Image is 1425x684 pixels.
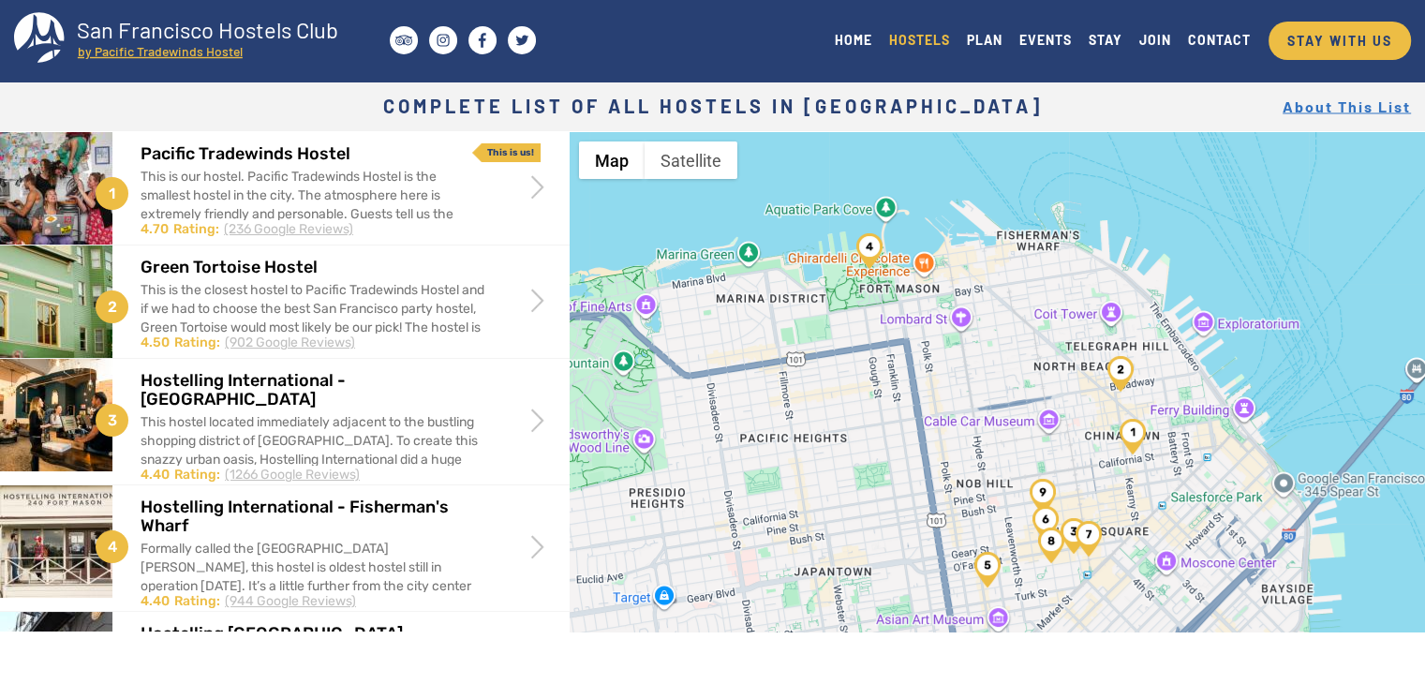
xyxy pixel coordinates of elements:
div: Rating: [174,334,220,352]
div: This is our hostel. Pacific Tradewinds Hostel is the smallest hostel in the city. The atmosphere ... [141,168,485,280]
div: This hostel located immediately adjacent to the bustling shopping district of [GEOGRAPHIC_DATA]. ... [141,413,485,526]
div: 4.40 [141,592,170,611]
div: 4.40 [141,466,170,484]
div: Amsterdam Hostel [1030,479,1056,514]
button: Show satellite imagery [645,141,737,179]
div: Hostelling International - Fisherman&#039;s Wharf [856,233,883,269]
div: Rating: [173,220,219,239]
div: Green Tortoise Hostel [1107,356,1134,392]
span: 2 [96,290,128,323]
div: 4.70 [141,220,169,239]
h2: Hostelling International - Fisherman's Wharf [141,498,485,536]
tspan: San Francisco Hostels Club [77,16,338,43]
h2: Hostelling [GEOGRAPHIC_DATA] [141,625,485,644]
a: STAY [1080,27,1131,52]
h2: Hostelling International - [GEOGRAPHIC_DATA] [141,372,485,409]
div: Formally called the [GEOGRAPHIC_DATA][PERSON_NAME], this hostel is oldest hostel still in operati... [141,540,485,652]
div: Adelaide Hostel [1032,506,1059,542]
div: Orange Village Hostel [1038,528,1064,563]
h2: Pacific Tradewinds Hostel [141,145,485,164]
div: Hostelling International - City Center [974,552,1001,587]
div: Rating: [174,466,220,484]
a: HOSTELS [881,27,958,52]
span: 3 [96,404,128,437]
a: HOME [826,27,881,52]
div: Pod Room [1076,521,1102,557]
h2: Green Tortoise Hostel [141,259,485,277]
span: 4 [96,530,128,563]
a: PLAN [958,27,1011,52]
div: Pacific Tradewinds Hostel [1120,419,1146,454]
span: 1 [96,177,128,210]
a: CONTACT [1180,27,1259,52]
a: JOIN [1131,27,1180,52]
div: Rating: [174,592,220,611]
a: EVENTS [1011,27,1080,52]
div: This is the closest hostel to Pacific Tradewinds Hostel and if we had to choose the best San Fran... [141,281,485,394]
button: Show street map [579,141,645,179]
div: (944 Google Reviews) [225,592,356,611]
div: Hostelling International - Downtown [1061,518,1087,554]
a: STAY WITH US [1269,22,1411,60]
div: (236 Google Reviews) [224,220,353,239]
div: 4.50 [141,334,170,352]
a: San Francisco Hostels Club by Pacific Tradewinds Hostel [14,12,356,68]
div: (1266 Google Reviews) [225,466,360,484]
div: (902 Google Reviews) [225,334,355,352]
tspan: by Pacific Tradewinds Hostel [78,43,243,59]
a: About This List [1283,97,1411,115]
